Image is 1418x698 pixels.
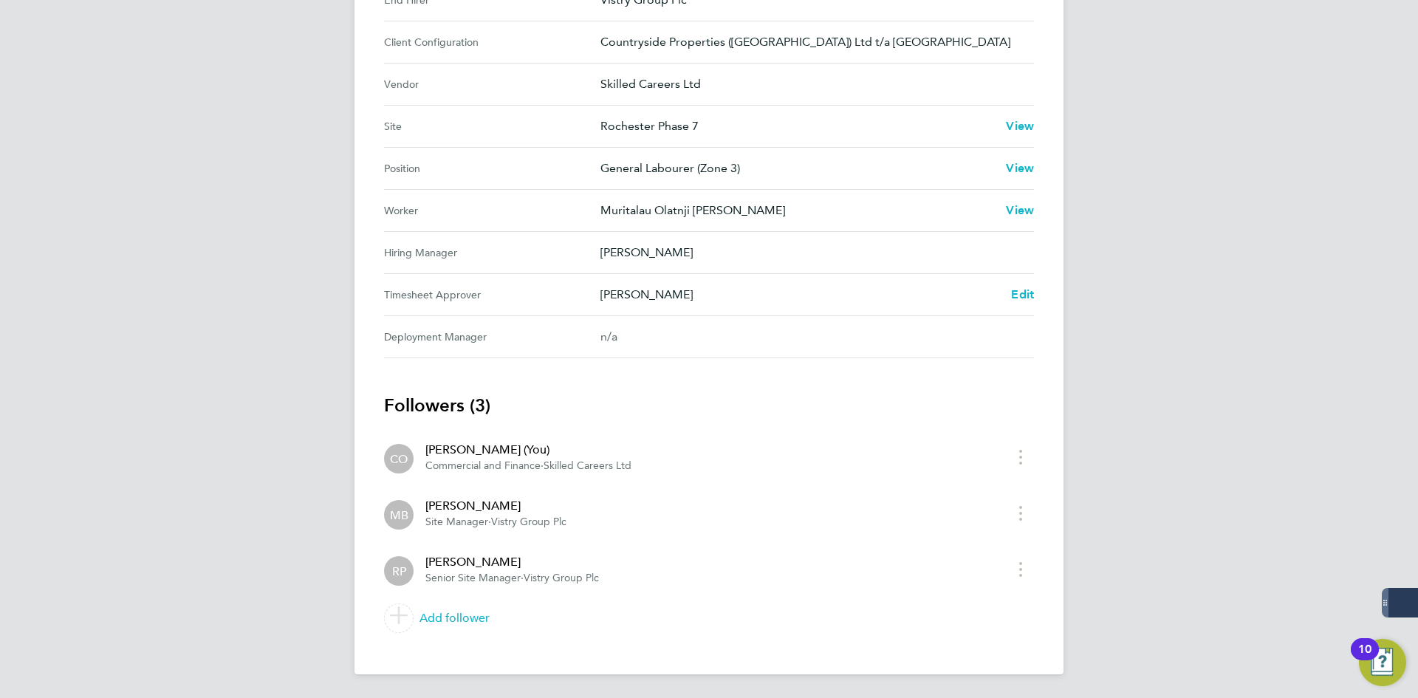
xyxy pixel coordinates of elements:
[1358,649,1371,668] div: 10
[600,244,1022,261] p: [PERSON_NAME]
[1006,117,1034,135] a: View
[1007,445,1034,468] button: timesheet menu
[491,516,566,528] span: Vistry Group Plc
[600,202,994,219] p: Muritalau Olatnji [PERSON_NAME]
[390,507,408,523] span: MB
[384,33,600,51] div: Client Configuration
[384,244,600,261] div: Hiring Manager
[1011,286,1034,304] a: Edit
[425,516,488,528] span: Site Manager
[600,33,1022,51] p: Countryside Properties ([GEOGRAPHIC_DATA]) Ltd t/a [GEOGRAPHIC_DATA]
[600,117,994,135] p: Rochester Phase 7
[1359,639,1406,686] button: Open Resource Center, 10 new notifications
[384,117,600,135] div: Site
[384,202,600,219] div: Worker
[521,572,524,584] span: ·
[384,328,600,346] div: Deployment Manager
[544,459,631,472] span: Skilled Careers Ltd
[384,598,1034,639] a: Add follower
[541,459,544,472] span: ·
[1006,203,1034,217] span: View
[384,286,600,304] div: Timesheet Approver
[425,553,599,571] div: [PERSON_NAME]
[1007,502,1034,524] button: timesheet menu
[425,441,631,459] div: [PERSON_NAME] (You)
[1006,202,1034,219] a: View
[1006,161,1034,175] span: View
[600,328,1010,346] div: n/a
[384,500,414,530] div: Matt Beavis
[1006,160,1034,177] a: View
[384,556,414,586] div: Robert Phelps
[524,572,599,584] span: Vistry Group Plc
[425,459,541,472] span: Commercial and Finance
[384,394,1034,417] h3: Followers (3)
[384,444,414,473] div: Craig O'Donovan (You)
[425,497,566,515] div: [PERSON_NAME]
[1011,287,1034,301] span: Edit
[1007,558,1034,581] button: timesheet menu
[600,160,994,177] p: General Labourer (Zone 3)
[600,286,999,304] p: [PERSON_NAME]
[384,160,600,177] div: Position
[488,516,491,528] span: ·
[384,75,600,93] div: Vendor
[392,563,406,579] span: RP
[425,572,521,584] span: Senior Site Manager
[600,75,1022,93] p: Skilled Careers Ltd
[390,451,408,467] span: CO
[1006,119,1034,133] span: View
